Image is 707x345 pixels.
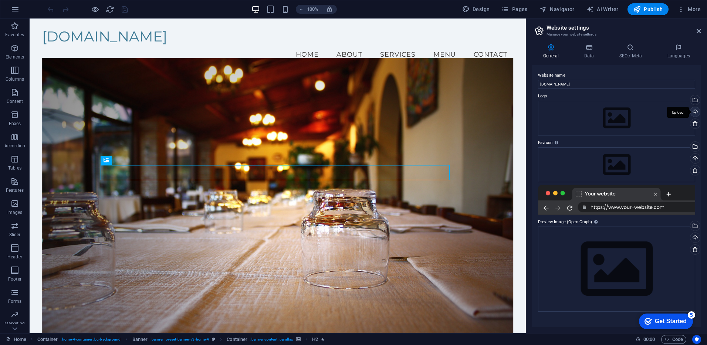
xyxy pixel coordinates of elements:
[6,54,24,60] p: Elements
[6,335,26,344] a: Click to cancel selection. Double-click to open Pages
[37,335,324,344] nav: breadcrumb
[547,31,686,38] h3: Manage your website settings
[661,335,686,344] button: Code
[547,24,701,31] h2: Website settings
[4,321,25,326] p: Marketing
[37,335,58,344] span: Click to select. Double-click to edit
[538,138,695,147] label: Favicon
[105,5,114,14] button: reload
[538,147,695,182] div: Select files from the file manager, stock photos, or upload file(s)
[7,210,23,215] p: Images
[677,6,701,13] span: More
[106,5,114,14] i: Reload page
[4,143,25,149] p: Accordion
[537,3,578,15] button: Navigator
[55,1,62,9] div: 5
[538,227,695,311] div: Select files from the file manager, stock photos, or upload file(s)
[7,98,23,104] p: Content
[539,6,575,13] span: Navigator
[5,32,24,38] p: Favorites
[296,5,322,14] button: 100%
[573,44,608,59] h4: Data
[692,335,701,344] button: Usercentrics
[132,335,148,344] span: Click to select. Double-click to edit
[150,335,209,344] span: . banner .preset-banner-v3-home-4
[586,6,619,13] span: AI Writer
[8,276,21,282] p: Footer
[212,337,215,341] i: This element is a customizable preset
[538,80,695,89] input: Name...
[538,218,695,227] label: Preview Image (Open Graph)
[8,298,21,304] p: Forms
[321,337,324,341] i: Element contains an animation
[459,3,493,15] button: Design
[664,335,683,344] span: Code
[636,335,655,344] h6: Session time
[608,44,656,59] h4: SEO / Meta
[91,5,99,14] button: Click here to leave preview mode and continue editing
[61,335,121,344] span: . home-4-container .bg-background
[538,92,695,101] label: Logo
[6,4,60,19] div: Get Started 5 items remaining, 0% complete
[6,187,24,193] p: Features
[462,6,490,13] span: Design
[312,335,318,344] span: Click to select. Double-click to edit
[307,5,319,14] h6: 100%
[690,107,700,117] a: Upload
[649,336,650,342] span: :
[656,44,701,59] h4: Languages
[674,3,704,15] button: More
[22,8,54,15] div: Get Started
[227,335,247,344] span: Click to select. Double-click to edit
[627,3,669,15] button: Publish
[498,3,530,15] button: Pages
[8,165,21,171] p: Tables
[501,6,527,13] span: Pages
[296,337,301,341] i: This element contains a background
[583,3,622,15] button: AI Writer
[538,71,695,80] label: Website name
[532,44,573,59] h4: General
[250,335,293,344] span: . banner-content .parallax
[326,6,333,13] i: On resize automatically adjust zoom level to fit chosen device.
[7,254,22,260] p: Header
[643,335,655,344] span: 00 00
[459,3,493,15] div: Design (Ctrl+Alt+Y)
[538,101,695,135] div: Select files from the file manager, stock photos, or upload file(s)
[9,232,21,238] p: Slider
[9,121,21,127] p: Boxes
[633,6,663,13] span: Publish
[6,76,24,82] p: Columns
